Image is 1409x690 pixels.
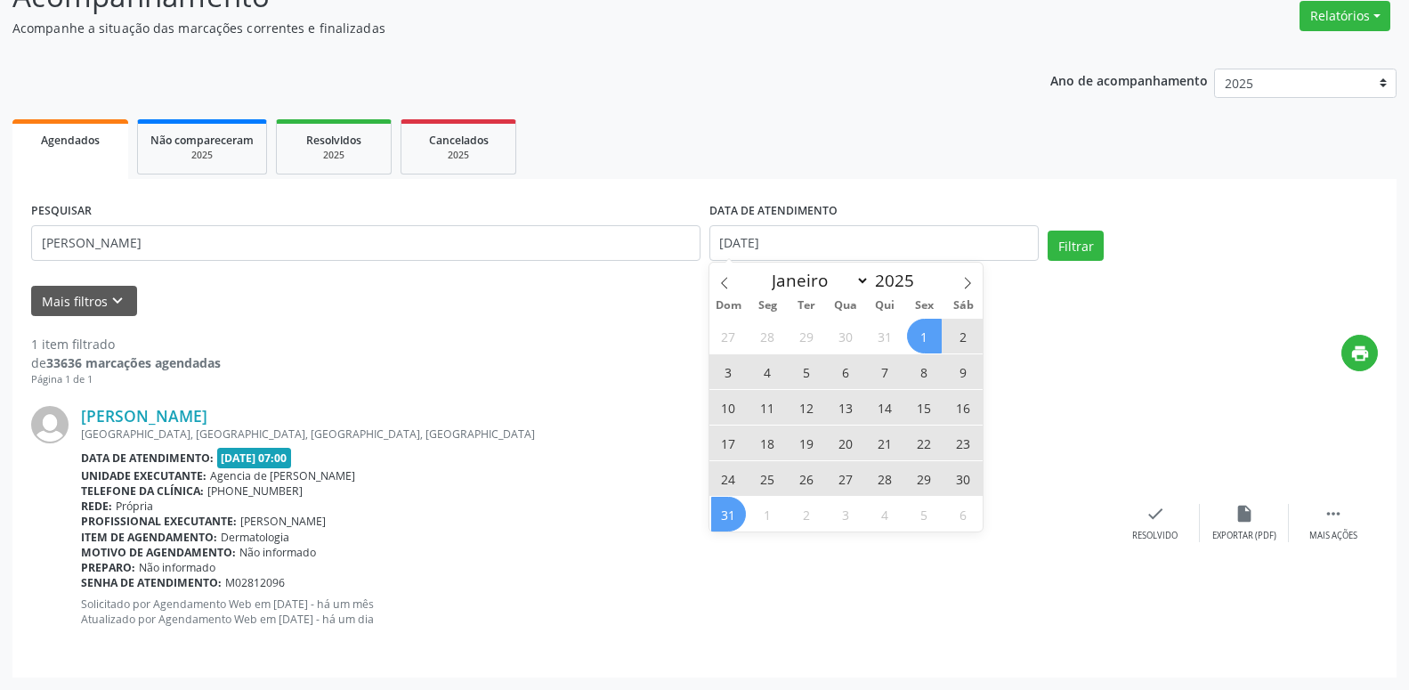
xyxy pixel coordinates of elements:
[711,461,746,496] span: Agosto 24, 2025
[1146,504,1165,524] i: check
[946,497,981,532] span: Setembro 6, 2025
[1300,1,1390,31] button: Relatórios
[81,514,237,529] b: Profissional executante:
[709,300,749,312] span: Dom
[787,300,826,312] span: Ter
[829,461,863,496] span: Agosto 27, 2025
[946,426,981,460] span: Agosto 23, 2025
[139,560,215,575] span: Não informado
[108,291,127,311] i: keyboard_arrow_down
[31,335,221,353] div: 1 item filtrado
[1212,530,1276,542] div: Exportar (PDF)
[907,354,942,389] span: Agosto 8, 2025
[1132,530,1178,542] div: Resolvido
[217,448,292,468] span: [DATE] 07:00
[429,133,489,148] span: Cancelados
[210,468,355,483] span: Agencia de [PERSON_NAME]
[790,354,824,389] span: Agosto 5, 2025
[81,406,207,426] a: [PERSON_NAME]
[240,514,326,529] span: [PERSON_NAME]
[81,575,222,590] b: Senha de atendimento:
[904,300,943,312] span: Sex
[81,545,236,560] b: Motivo de agendamento:
[709,225,1040,261] input: Selecione um intervalo
[943,300,983,312] span: Sáb
[764,268,871,293] select: Month
[31,198,92,225] label: PESQUISAR
[81,499,112,514] b: Rede:
[1350,344,1370,363] i: print
[750,354,785,389] span: Agosto 4, 2025
[870,269,928,292] input: Year
[1341,335,1378,371] button: print
[946,461,981,496] span: Agosto 30, 2025
[829,497,863,532] span: Setembro 3, 2025
[46,354,221,371] strong: 33636 marcações agendadas
[12,19,982,37] p: Acompanhe a situação das marcações correntes e finalizadas
[790,461,824,496] span: Agosto 26, 2025
[946,354,981,389] span: Agosto 9, 2025
[1309,530,1357,542] div: Mais ações
[868,426,903,460] span: Agosto 21, 2025
[946,319,981,353] span: Agosto 2, 2025
[150,149,254,162] div: 2025
[790,319,824,353] span: Julho 29, 2025
[711,319,746,353] span: Julho 27, 2025
[1048,231,1104,261] button: Filtrar
[81,530,217,545] b: Item de agendamento:
[81,483,204,499] b: Telefone da clínica:
[790,426,824,460] span: Agosto 19, 2025
[239,545,316,560] span: Não informado
[31,353,221,372] div: de
[31,406,69,443] img: img
[907,461,942,496] span: Agosto 29, 2025
[81,560,135,575] b: Preparo:
[711,426,746,460] span: Agosto 17, 2025
[868,497,903,532] span: Setembro 4, 2025
[1235,504,1254,524] i: insert_drive_file
[829,354,863,389] span: Agosto 6, 2025
[750,461,785,496] span: Agosto 25, 2025
[207,483,303,499] span: [PHONE_NUMBER]
[750,319,785,353] span: Julho 28, 2025
[750,390,785,425] span: Agosto 11, 2025
[81,451,214,466] b: Data de atendimento:
[414,149,503,162] div: 2025
[31,286,137,317] button: Mais filtroskeyboard_arrow_down
[750,497,785,532] span: Setembro 1, 2025
[748,300,787,312] span: Seg
[790,497,824,532] span: Setembro 2, 2025
[826,300,865,312] span: Qua
[868,461,903,496] span: Agosto 28, 2025
[946,390,981,425] span: Agosto 16, 2025
[31,372,221,387] div: Página 1 de 1
[865,300,904,312] span: Qui
[41,133,100,148] span: Agendados
[289,149,378,162] div: 2025
[750,426,785,460] span: Agosto 18, 2025
[150,133,254,148] span: Não compareceram
[709,198,838,225] label: DATA DE ATENDIMENTO
[868,390,903,425] span: Agosto 14, 2025
[829,426,863,460] span: Agosto 20, 2025
[81,597,1111,627] p: Solicitado por Agendamento Web em [DATE] - há um mês Atualizado por Agendamento Web em [DATE] - h...
[868,319,903,353] span: Julho 31, 2025
[306,133,361,148] span: Resolvidos
[907,319,942,353] span: Agosto 1, 2025
[221,530,289,545] span: Dermatologia
[907,497,942,532] span: Setembro 5, 2025
[907,390,942,425] span: Agosto 15, 2025
[829,319,863,353] span: Julho 30, 2025
[31,225,700,261] input: Nome, código do beneficiário ou CPF
[1050,69,1208,91] p: Ano de acompanhamento
[868,354,903,389] span: Agosto 7, 2025
[829,390,863,425] span: Agosto 13, 2025
[225,575,285,590] span: M02812096
[81,426,1111,442] div: [GEOGRAPHIC_DATA], [GEOGRAPHIC_DATA], [GEOGRAPHIC_DATA], [GEOGRAPHIC_DATA]
[116,499,153,514] span: Própria
[907,426,942,460] span: Agosto 22, 2025
[790,390,824,425] span: Agosto 12, 2025
[711,390,746,425] span: Agosto 10, 2025
[711,354,746,389] span: Agosto 3, 2025
[1324,504,1343,524] i: 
